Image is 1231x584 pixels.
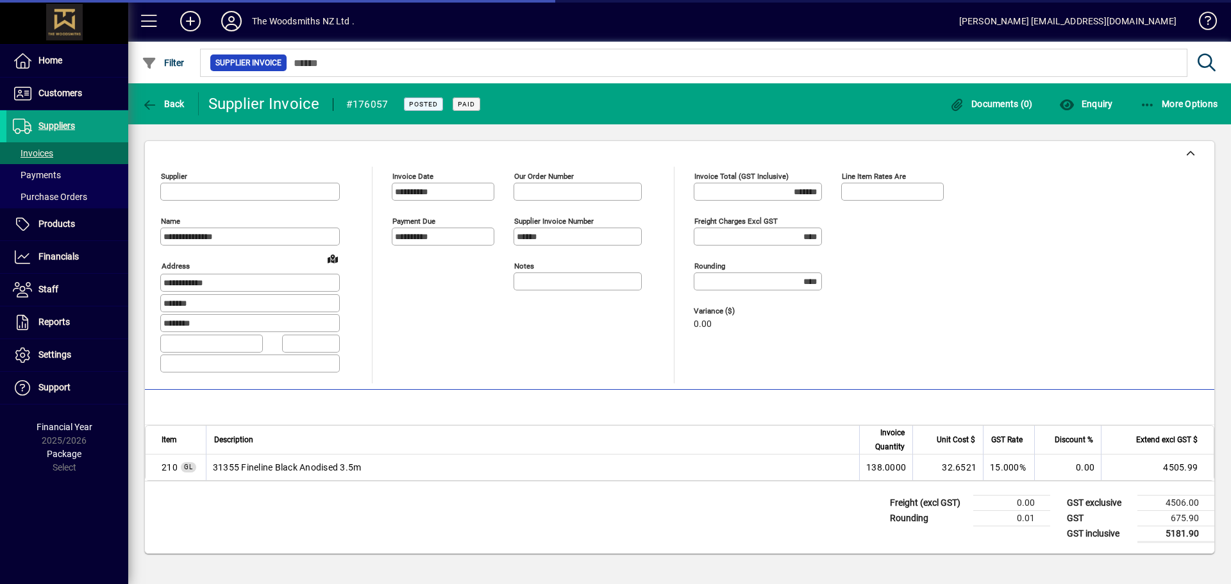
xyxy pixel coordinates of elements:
td: 32.6521 [912,455,983,480]
mat-label: Payment due [392,217,435,226]
span: More Options [1140,99,1218,109]
span: Settings [38,349,71,360]
span: Extend excl GST $ [1136,433,1198,447]
span: Reports [38,317,70,327]
mat-label: Freight charges excl GST [694,217,778,226]
div: The Woodsmiths NZ Ltd . [252,11,355,31]
mat-label: Supplier [161,172,187,181]
a: Home [6,45,128,77]
button: Enquiry [1056,92,1116,115]
mat-label: Invoice Total (GST inclusive) [694,172,789,181]
mat-label: Notes [514,262,534,271]
span: Package [47,449,81,459]
a: Products [6,208,128,240]
span: Financial Year [37,422,92,432]
app-page-header-button: Back [128,92,199,115]
mat-label: Line item rates are [842,172,906,181]
div: Supplier Invoice [208,94,320,114]
td: 31355 Fineline Black Anodised 3.5m [206,455,859,480]
span: Support [38,382,71,392]
span: Discount % [1055,433,1093,447]
a: Support [6,372,128,404]
span: Supplier Invoice [215,56,281,69]
span: Posted [409,100,438,108]
mat-label: Name [161,217,180,226]
span: Filter [142,58,185,68]
button: Profile [211,10,252,33]
td: Freight (excl GST) [883,495,973,510]
span: Enquiry [1059,99,1112,109]
span: 0.00 [694,319,712,330]
a: View on map [322,248,343,269]
td: 15.000% [983,455,1034,480]
span: Invoice Quantity [867,426,905,454]
button: Add [170,10,211,33]
button: Documents (0) [946,92,1036,115]
mat-label: Invoice date [392,172,433,181]
a: Customers [6,78,128,110]
a: Payments [6,164,128,186]
td: 0.00 [973,495,1050,510]
button: Back [138,92,188,115]
a: Purchase Orders [6,186,128,208]
mat-label: Supplier invoice number [514,217,594,226]
td: 4506.00 [1137,495,1214,510]
span: Payments [13,170,61,180]
a: Settings [6,339,128,371]
span: Home [38,55,62,65]
a: Reports [6,306,128,338]
a: Staff [6,274,128,306]
span: Documents (0) [950,99,1033,109]
span: Unit Cost $ [937,433,975,447]
a: Invoices [6,142,128,164]
span: Back [142,99,185,109]
mat-label: Rounding [694,262,725,271]
span: Item [162,433,177,447]
td: GST [1060,510,1137,526]
td: GST exclusive [1060,495,1137,510]
td: 138.0000 [859,455,912,480]
span: Customers [38,88,82,98]
span: Purchases [162,461,178,474]
button: More Options [1137,92,1221,115]
span: Variance ($) [694,307,771,315]
span: Invoices [13,148,53,158]
td: GST inclusive [1060,526,1137,542]
td: 4505.99 [1101,455,1214,480]
span: Products [38,219,75,229]
span: Financials [38,251,79,262]
a: Financials [6,241,128,273]
span: Paid [458,100,475,108]
td: 0.00 [1034,455,1101,480]
mat-label: Our order number [514,172,574,181]
span: Purchase Orders [13,192,87,202]
span: Suppliers [38,121,75,131]
td: 675.90 [1137,510,1214,526]
span: Description [214,433,253,447]
td: Rounding [883,510,973,526]
button: Filter [138,51,188,74]
div: [PERSON_NAME] [EMAIL_ADDRESS][DOMAIN_NAME] [959,11,1177,31]
span: GL [184,463,193,471]
div: #176057 [346,94,389,115]
td: 0.01 [973,510,1050,526]
span: GST Rate [991,433,1023,447]
td: 5181.90 [1137,526,1214,542]
span: Staff [38,284,58,294]
a: Knowledge Base [1189,3,1215,44]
